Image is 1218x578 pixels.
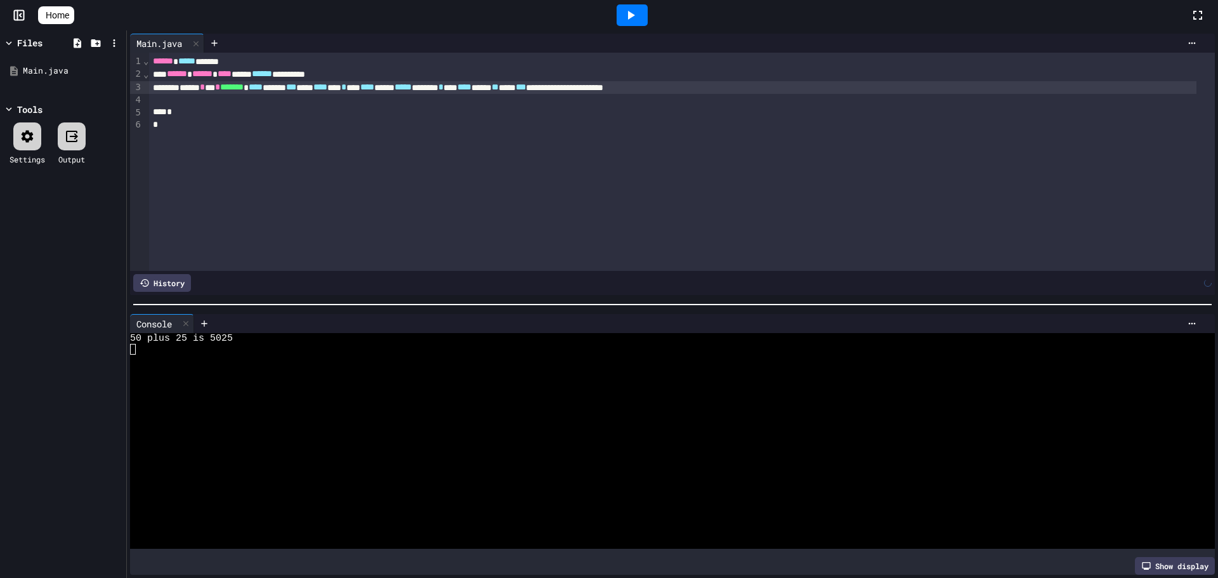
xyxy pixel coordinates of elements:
span: Fold line [143,56,149,66]
div: 4 [130,94,143,107]
div: Tools [17,103,43,116]
div: Main.java [23,65,122,77]
div: Show display [1135,557,1215,575]
div: Files [17,36,43,49]
div: Main.java [130,37,188,50]
div: Console [130,317,178,331]
span: Home [46,9,69,22]
span: 50 plus 25 is 5025 [130,333,233,344]
div: Console [130,314,194,333]
div: History [133,274,191,292]
a: Home [38,6,74,24]
div: 1 [130,55,143,68]
div: Main.java [130,34,204,53]
div: Output [58,154,85,165]
div: 6 [130,119,143,131]
div: Settings [10,154,45,165]
div: 3 [130,81,143,94]
div: 5 [130,107,143,119]
span: Fold line [143,69,149,79]
div: 2 [130,68,143,81]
